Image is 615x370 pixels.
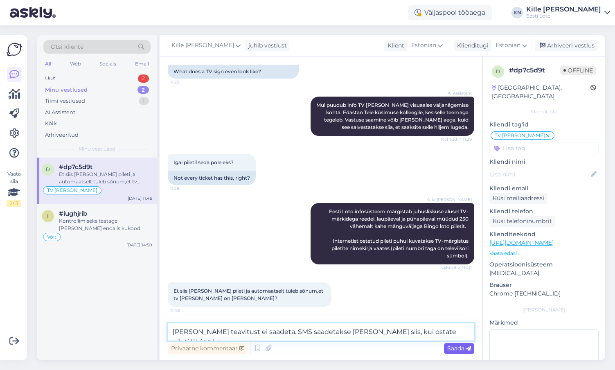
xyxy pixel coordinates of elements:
div: Tiimi vestlused [45,97,85,105]
div: juhib vestlust [245,41,287,50]
input: Lisa tag [489,142,599,154]
span: 11:29 [170,79,201,85]
p: Operatsioonisüsteem [489,260,599,269]
div: [DATE] 14:50 [126,242,152,248]
div: 2 [137,86,149,94]
div: Privaatne kommentaar [168,343,248,354]
span: Minu vestlused [79,145,115,153]
div: 2 / 3 [7,200,21,207]
p: [MEDICAL_DATA] [489,269,599,277]
p: Chrome [TECHNICAL_ID] [489,289,599,298]
div: Not every ticket has this, right? [168,171,256,185]
div: Kõik [45,120,57,128]
span: Eesti Loto infosüsteem märgistab juhuslikkuse alusel TV-märkidega reedel, laupäeval ja pühapäeval... [329,208,470,259]
span: #dp7c5d9t [59,163,92,171]
span: TV [PERSON_NAME] [495,133,545,138]
span: Otsi kliente [51,43,83,51]
span: i [47,213,49,219]
div: Klient [384,41,404,50]
div: 2 [138,74,149,83]
span: #iughjrib [59,210,87,217]
div: [GEOGRAPHIC_DATA], [GEOGRAPHIC_DATA] [492,83,590,101]
div: [PERSON_NAME] [489,306,599,314]
div: AI Assistent [45,108,75,117]
div: KN [511,7,523,18]
a: [URL][DOMAIN_NAME] [489,239,554,246]
div: Arhiveeri vestlus [535,40,598,51]
span: Võit [47,235,56,239]
span: Kille [PERSON_NAME] [171,41,234,50]
span: TV [PERSON_NAME] [47,188,97,193]
p: Kliendi telefon [489,207,599,216]
p: Kliendi tag'id [489,120,599,129]
div: Vaata siia [7,170,21,207]
span: AI Assistent [441,90,472,96]
p: Märkmed [489,318,599,327]
p: Kliendi email [489,184,599,193]
div: Väljaspool tööaega [408,5,492,20]
span: Kille [PERSON_NAME] [426,196,472,203]
div: Klienditugi [454,41,489,50]
a: Kille [PERSON_NAME]Eesti Loto [526,6,610,19]
textarea: [PERSON_NAME] teavitust ei saadeta. SMS saadetakse [PERSON_NAME] siis, kui ostate pileti läbi M-l... [168,323,474,341]
span: Nähtud ✓ 11:29 [441,136,472,142]
span: Estonian [411,41,436,50]
span: 11:29 [170,185,201,192]
div: What does a TV sign even look like? [168,65,299,79]
div: Kliendi info [489,108,599,115]
div: Kille [PERSON_NAME] [526,6,601,13]
span: 11:48 [170,307,201,314]
div: Eesti Loto [526,13,601,19]
div: Uus [45,74,55,83]
div: Küsi meiliaadressi [489,193,547,204]
span: Estonian [496,41,520,50]
span: Igal piletil seda pole eks? [173,159,234,165]
div: Et siis [PERSON_NAME] pileti ja automaatselt tuleb sõnum,et tv [PERSON_NAME] on [PERSON_NAME]? [59,171,152,185]
div: Web [68,59,83,69]
span: Nähtud ✓ 11:40 [440,265,472,271]
div: 1 [139,97,149,105]
div: # dp7c5d9t [509,65,560,75]
p: Brauser [489,281,599,289]
div: Email [133,59,151,69]
div: Minu vestlused [45,86,88,94]
p: Vaata edasi ... [489,250,599,257]
span: d [46,166,50,172]
span: Saada [447,345,471,352]
div: Küsi telefoninumbrit [489,216,555,227]
p: Kliendi nimi [489,158,599,166]
span: d [496,68,500,74]
div: Kontrollimiseks teatage [PERSON_NAME] enda isikukood. [59,217,152,232]
div: [DATE] 11:48 [128,195,152,201]
div: Arhiveeritud [45,131,79,139]
span: Mul puudub info TV [PERSON_NAME] visuaalse väljanägemise kohta. Edastan Teie küsimuse kolleegile,... [316,102,470,130]
p: Klienditeekond [489,230,599,239]
span: Et siis [PERSON_NAME] pileti ja automaatselt tuleb sõnum,et tv [PERSON_NAME] on [PERSON_NAME]? [173,288,324,301]
img: Askly Logo [7,42,22,57]
div: Socials [98,59,118,69]
input: Lisa nimi [490,170,589,179]
div: All [43,59,53,69]
span: Offline [560,66,596,75]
